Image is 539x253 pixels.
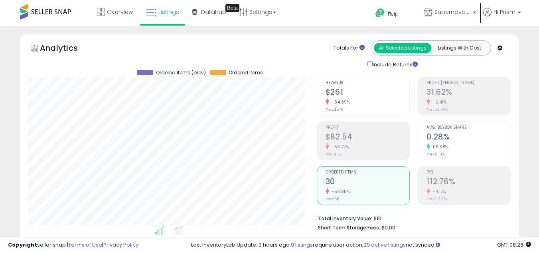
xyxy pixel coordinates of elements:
[291,241,313,249] a: 9 listings
[326,107,343,112] small: Prev: $576
[225,4,239,12] div: Tooltip anchor
[374,43,431,53] button: All Selected Listings
[430,189,446,195] small: -4.17%
[229,70,263,76] span: Ordered Items
[326,132,410,143] h2: $82.54
[8,241,138,249] div: seller snap | |
[388,10,399,17] span: Help
[326,170,410,175] span: Ordered Items
[426,197,447,201] small: Prev: 117.67%
[426,126,511,130] span: Avg. Buybox Share
[426,88,511,98] h2: 31.62%
[363,241,406,249] a: 29 active listings
[329,99,350,105] small: -54.69%
[426,152,444,157] small: Prev: 0.13%
[494,8,515,16] span: Hi Prism
[434,8,470,16] span: Supernova Co.
[426,81,511,85] span: Profit [PERSON_NAME]
[369,2,417,26] a: Help
[107,8,133,16] span: Overview
[329,144,349,150] small: -55.77%
[156,70,206,76] span: Ordered Items (prev)
[326,197,339,201] small: Prev: 65
[375,8,385,18] i: Get Help
[326,81,410,85] span: Revenue
[426,170,511,175] span: ROI
[381,224,395,231] span: $0.00
[40,42,93,56] h5: Analytics
[326,88,410,98] h2: $261
[326,152,342,157] small: Prev: $187
[318,224,380,231] b: Short Term Storage Fees:
[326,126,410,130] span: Profit
[497,241,531,249] span: 2025-10-10 08:28 GMT
[430,99,446,105] small: -2.41%
[158,8,179,16] span: Listings
[68,241,102,249] a: Terms of Use
[326,177,410,188] h2: 30
[361,60,427,69] div: Include Returns
[318,213,505,223] li: $10
[201,8,226,16] span: DataHub
[191,241,531,249] div: Last InventoryLab Update: 3 hours ago, require user action, not synced.
[334,44,365,52] div: Totals For
[103,241,138,249] a: Privacy Policy
[483,8,521,26] a: Hi Prism
[426,107,448,112] small: Prev: 32.40%
[318,215,372,222] b: Total Inventory Value:
[329,189,350,195] small: -53.85%
[430,144,448,150] small: 115.38%
[8,241,37,249] strong: Copyright
[426,177,511,188] h2: 112.76%
[426,132,511,143] h2: 0.28%
[431,43,488,53] button: Listings With Cost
